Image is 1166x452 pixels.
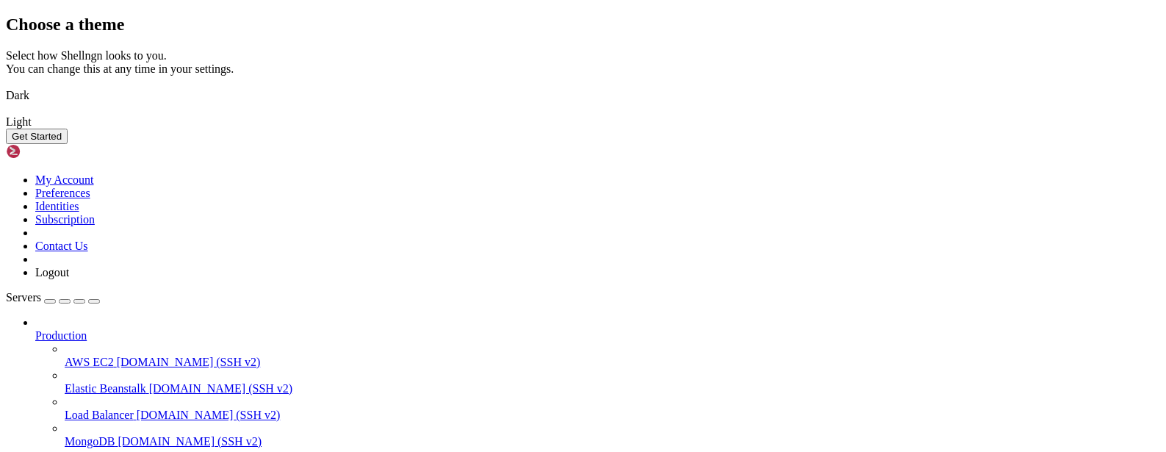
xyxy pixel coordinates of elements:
div: Select how Shellngn looks to you. You can change this at any time in your settings. [6,49,1160,76]
span: [DOMAIN_NAME] (SSH v2) [118,435,262,448]
span: Elastic Beanstalk [65,382,146,395]
span: [DOMAIN_NAME] (SSH v2) [137,409,281,421]
a: Elastic Beanstalk [DOMAIN_NAME] (SSH v2) [65,382,1160,395]
span: Production [35,329,87,342]
a: Identities [35,200,79,212]
div: Dark [6,89,1160,102]
button: Get Started [6,129,68,144]
a: My Account [35,173,94,186]
span: [DOMAIN_NAME] (SSH v2) [117,356,261,368]
span: MongoDB [65,435,115,448]
h2: Choose a theme [6,15,1160,35]
span: Servers [6,291,41,304]
a: Contact Us [35,240,88,252]
img: Shellngn [6,144,90,159]
a: Logout [35,266,69,279]
a: MongoDB [DOMAIN_NAME] (SSH v2) [65,435,1160,448]
li: MongoDB [DOMAIN_NAME] (SSH v2) [65,422,1160,448]
a: Production [35,329,1160,342]
span: AWS EC2 [65,356,114,368]
div: Light [6,115,1160,129]
span: Load Balancer [65,409,134,421]
a: Subscription [35,213,95,226]
li: Elastic Beanstalk [DOMAIN_NAME] (SSH v2) [65,369,1160,395]
li: AWS EC2 [DOMAIN_NAME] (SSH v2) [65,342,1160,369]
li: Load Balancer [DOMAIN_NAME] (SSH v2) [65,395,1160,422]
a: Preferences [35,187,90,199]
a: Servers [6,291,100,304]
a: Load Balancer [DOMAIN_NAME] (SSH v2) [65,409,1160,422]
span: [DOMAIN_NAME] (SSH v2) [149,382,293,395]
a: AWS EC2 [DOMAIN_NAME] (SSH v2) [65,356,1160,369]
